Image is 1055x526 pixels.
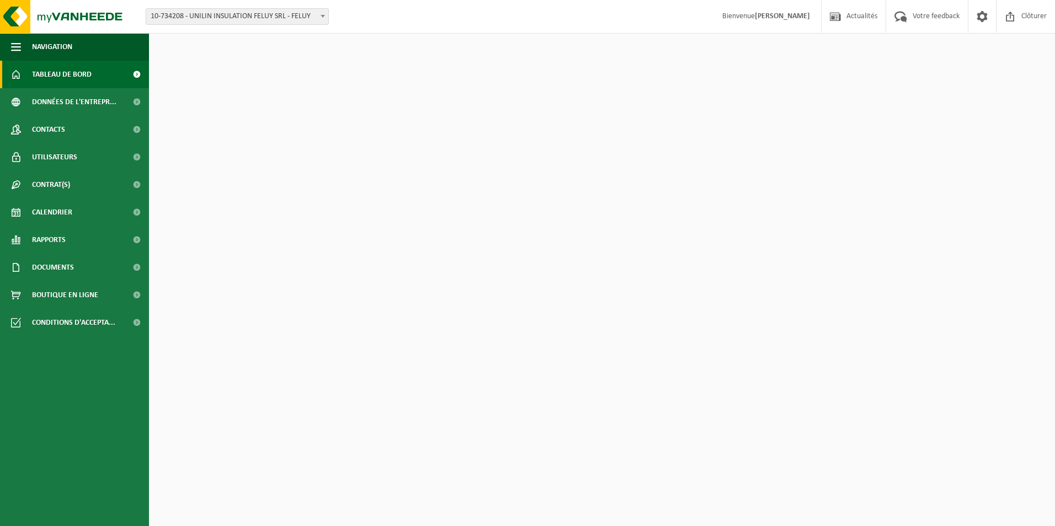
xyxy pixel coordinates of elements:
span: Utilisateurs [32,143,77,171]
span: 10-734208 - UNILIN INSULATION FELUY SRL - FELUY [146,9,328,24]
span: Documents [32,254,74,281]
span: Données de l'entrepr... [32,88,116,116]
span: Tableau de bord [32,61,92,88]
span: Contrat(s) [32,171,70,198]
span: Contacts [32,116,65,143]
span: Rapports [32,226,66,254]
strong: [PERSON_NAME] [755,12,810,20]
span: 10-734208 - UNILIN INSULATION FELUY SRL - FELUY [146,8,329,25]
span: Calendrier [32,198,72,226]
span: Boutique en ligne [32,281,98,309]
span: Conditions d'accepta... [32,309,115,336]
span: Navigation [32,33,72,61]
